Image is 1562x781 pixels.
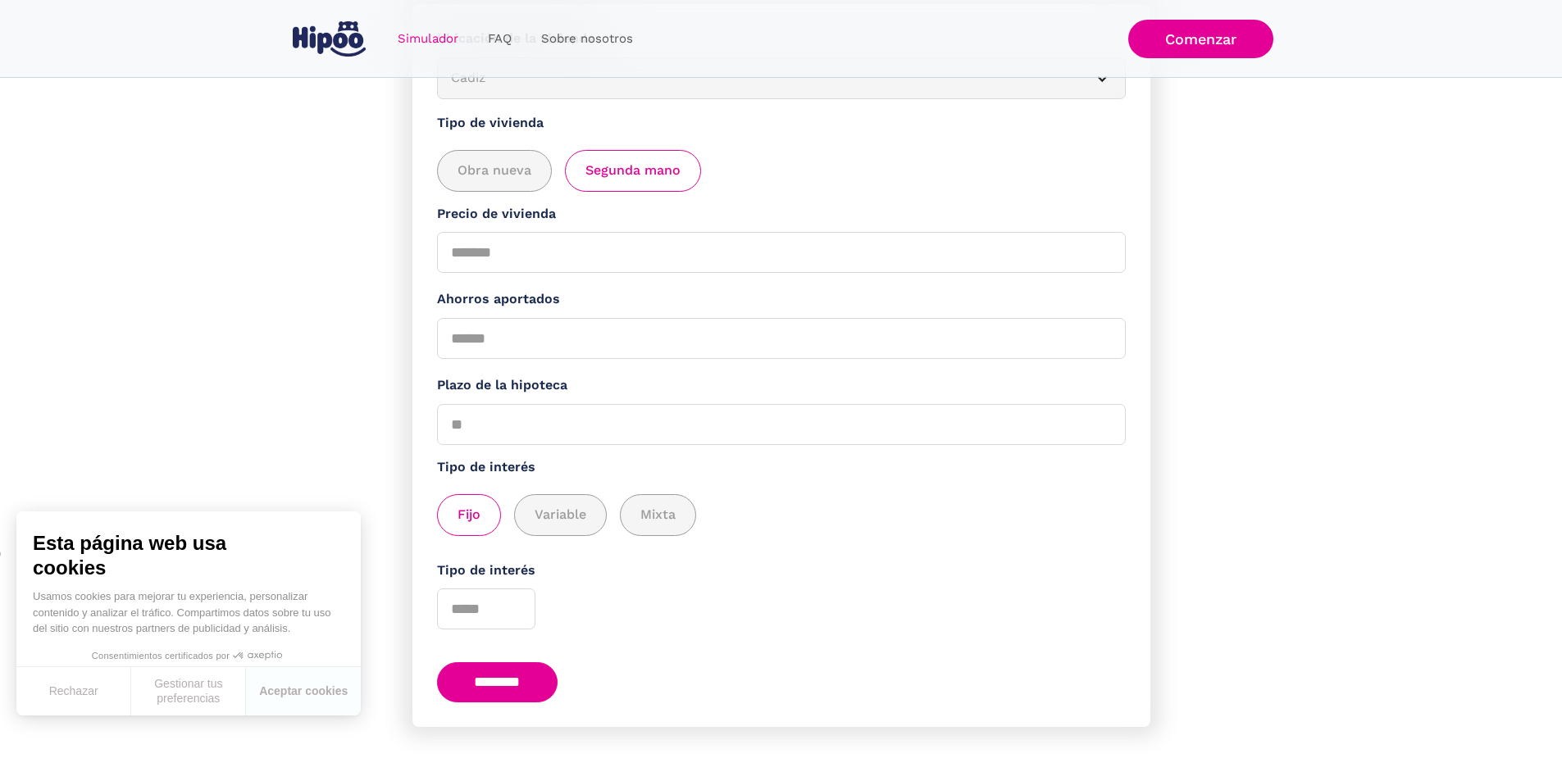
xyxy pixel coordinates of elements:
a: Comenzar [1128,20,1273,58]
label: Tipo de interés [437,561,1126,581]
div: Cadiz [451,68,1072,89]
label: Tipo de vivienda [437,113,1126,134]
a: Simulador [383,23,473,55]
span: Mixta [640,505,676,525]
label: Precio de vivienda [437,204,1126,225]
div: add_description_here [437,150,1126,192]
span: Segunda mano [585,161,681,181]
form: Simulador Form [412,4,1150,727]
a: home [289,15,370,63]
a: FAQ [473,23,526,55]
span: Fijo [458,505,480,525]
span: Variable [535,505,586,525]
label: Plazo de la hipoteca [437,375,1126,396]
label: Tipo de interés [437,457,1126,478]
label: Ahorros aportados [437,289,1126,310]
div: add_description_here [437,494,1126,536]
span: Obra nueva [458,161,531,181]
article: Cadiz [437,57,1126,99]
a: Sobre nosotros [526,23,648,55]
